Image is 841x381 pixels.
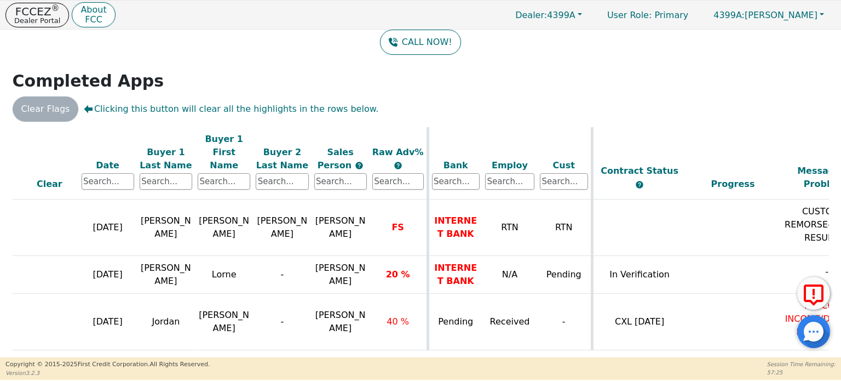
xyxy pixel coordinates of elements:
[537,294,592,350] td: -
[5,3,69,27] button: FCCEZ®Dealer Portal
[380,30,460,55] button: CALL NOW!
[537,256,592,294] td: Pending
[428,200,482,256] td: INTERNET BANK
[702,7,836,24] button: 4399A:[PERSON_NAME]
[14,6,60,17] p: FCCEZ
[137,200,195,256] td: [PERSON_NAME]
[256,145,308,172] div: Buyer 2 Last Name
[149,361,210,368] span: All Rights Reserved.
[51,3,60,13] sup: ®
[315,215,366,239] span: [PERSON_NAME]
[79,294,137,350] td: [DATE]
[432,158,480,172] div: Bank
[5,369,210,377] p: Version 3.2.3
[797,277,830,310] button: Report Error to FCC
[84,103,378,116] span: Clicking this button will clear all the highlights in the rows below.
[23,178,76,191] div: Clear
[137,256,195,294] td: [PERSON_NAME]
[372,146,424,157] span: Raw Adv%
[387,316,409,327] span: 40 %
[315,310,366,333] span: [PERSON_NAME]
[485,158,534,172] div: Employ
[82,158,134,172] div: Date
[428,256,482,294] td: INTERNET BANK
[253,294,311,350] td: -
[198,132,250,172] div: Buyer 1 First Name
[79,200,137,256] td: [DATE]
[601,166,678,176] span: Contract Status
[537,200,592,256] td: RTN
[482,294,537,350] td: Received
[432,173,480,190] input: Search...
[372,173,424,190] input: Search...
[485,173,534,190] input: Search...
[391,222,404,232] span: FS
[386,269,410,280] span: 20 %
[140,145,192,172] div: Buyer 1 Last Name
[482,256,537,294] td: N/A
[195,256,253,294] td: Lorne
[596,4,699,26] a: User Role: Primary
[767,368,836,377] p: 57:25
[195,294,253,350] td: [PERSON_NAME]
[137,294,195,350] td: Jordan
[315,263,366,286] span: [PERSON_NAME]
[198,173,250,190] input: Search...
[713,10,817,20] span: [PERSON_NAME]
[592,256,686,294] td: In Verification
[713,10,745,20] span: 4399A:
[80,5,106,14] p: About
[767,360,836,368] p: Session Time Remaining:
[515,10,575,20] span: 4399A
[596,4,699,26] p: Primary
[482,200,537,256] td: RTN
[79,256,137,294] td: [DATE]
[540,158,588,172] div: Cust
[428,294,482,350] td: Pending
[256,173,308,190] input: Search...
[14,17,60,24] p: Dealer Portal
[13,71,164,90] strong: Completed Apps
[82,173,134,190] input: Search...
[253,256,311,294] td: -
[80,15,106,24] p: FCC
[504,7,594,24] button: Dealer:4399A
[607,10,652,20] span: User Role :
[689,178,777,191] div: Progress
[515,10,547,20] span: Dealer:
[72,2,115,28] button: AboutFCC
[140,173,192,190] input: Search...
[318,146,355,170] span: Sales Person
[540,173,588,190] input: Search...
[195,200,253,256] td: [PERSON_NAME]
[592,294,686,350] td: CXL [DATE]
[253,200,311,256] td: [PERSON_NAME]
[5,360,210,369] p: Copyright © 2015- 2025 First Credit Corporation.
[314,173,367,190] input: Search...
